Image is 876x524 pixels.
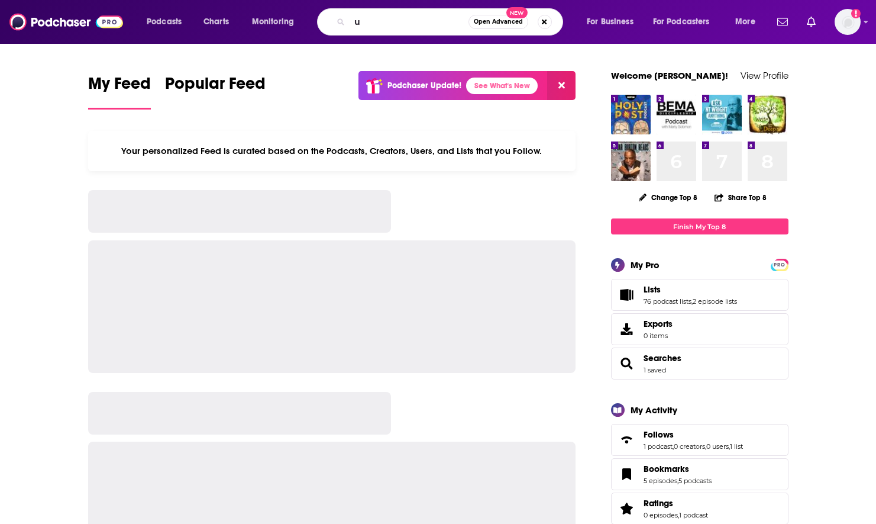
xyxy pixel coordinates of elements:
[679,511,708,519] a: 1 podcast
[674,442,705,451] a: 0 creators
[615,500,639,517] a: Ratings
[644,464,712,474] a: Bookmarks
[644,353,681,364] a: Searches
[165,73,266,101] span: Popular Feed
[644,429,743,440] a: Follows
[615,321,639,337] span: Exports
[678,477,712,485] a: 5 podcasts
[644,498,708,509] a: Ratings
[88,131,576,171] div: Your personalized Feed is curated based on the Podcasts, Creators, Users, and Lists that you Follow.
[644,332,673,340] span: 0 items
[644,442,673,451] a: 1 podcast
[165,73,266,110] a: Popular Feed
[729,442,730,451] span: ,
[644,297,691,306] a: 76 podcast lists
[203,14,229,30] span: Charts
[468,15,528,29] button: Open AdvancedNew
[714,186,767,209] button: Share Top 8
[631,259,660,271] div: My Pro
[835,9,861,35] span: Logged in as nwierenga
[644,284,661,295] span: Lists
[578,12,648,31] button: open menu
[615,287,639,303] a: Lists
[644,511,678,519] a: 0 episodes
[802,12,820,32] a: Show notifications dropdown
[387,81,461,91] p: Podchaser Update!
[587,14,633,30] span: For Business
[644,498,673,509] span: Ratings
[138,12,197,31] button: open menu
[705,442,706,451] span: ,
[88,73,151,101] span: My Feed
[772,260,787,269] a: PRO
[772,12,793,32] a: Show notifications dropdown
[9,11,123,33] img: Podchaser - Follow, Share and Rate Podcasts
[632,190,705,205] button: Change Top 8
[835,9,861,35] img: User Profile
[611,424,788,456] span: Follows
[350,12,468,31] input: Search podcasts, credits, & more...
[653,14,710,30] span: For Podcasters
[644,284,737,295] a: Lists
[735,14,755,30] span: More
[615,355,639,372] a: Searches
[611,142,651,181] img: LeVar Burton Reads
[252,14,294,30] span: Monitoring
[748,95,787,134] img: Write from the Deep
[611,279,788,311] span: Lists
[615,432,639,448] a: Follows
[741,70,788,81] a: View Profile
[644,477,677,485] a: 5 episodes
[645,12,727,31] button: open menu
[657,95,696,134] img: The BEMA Podcast
[611,218,788,234] a: Finish My Top 8
[328,8,574,36] div: Search podcasts, credits, & more...
[727,12,770,31] button: open menu
[693,297,737,306] a: 2 episode lists
[706,442,729,451] a: 0 users
[851,9,861,18] svg: Add a profile image
[691,297,693,306] span: ,
[644,464,689,474] span: Bookmarks
[730,442,743,451] a: 1 list
[644,319,673,329] span: Exports
[615,466,639,483] a: Bookmarks
[611,95,651,134] img: The Holy Post
[835,9,861,35] button: Show profile menu
[611,70,728,81] a: Welcome [PERSON_NAME]!
[147,14,182,30] span: Podcasts
[678,511,679,519] span: ,
[702,95,742,134] img: Ask NT Wright Anything
[611,348,788,380] span: Searches
[196,12,236,31] a: Charts
[88,73,151,110] a: My Feed
[506,7,528,18] span: New
[673,442,674,451] span: ,
[644,366,666,374] a: 1 saved
[677,477,678,485] span: ,
[611,313,788,345] a: Exports
[611,458,788,490] span: Bookmarks
[244,12,309,31] button: open menu
[644,429,674,440] span: Follows
[466,78,538,94] a: See What's New
[631,404,677,416] div: My Activity
[474,19,523,25] span: Open Advanced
